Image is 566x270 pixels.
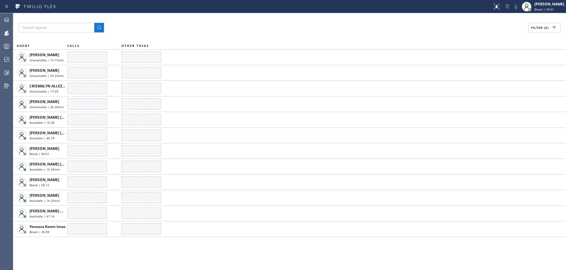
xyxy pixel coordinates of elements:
span: Unavailable | 1h 15min [29,58,64,62]
span: Filter (3) [531,26,549,30]
span: OTHER TASKS [121,44,149,48]
button: Mute [512,2,520,11]
span: Venezza Koren Intas [29,224,66,229]
span: Available | 1h 20min [29,199,60,203]
span: Break | 26:09 [29,230,49,234]
span: [PERSON_NAME] [29,177,59,182]
span: [PERSON_NAME] [29,99,59,104]
button: Filter (3) [528,23,561,32]
span: Break | 56:01 [29,152,49,156]
span: Unavailable | 3h 26min [29,105,64,109]
span: [PERSON_NAME] [29,193,59,198]
span: CRISMALYN ALLEZER [29,83,67,89]
span: [PERSON_NAME] [29,52,59,57]
span: [PERSON_NAME] Guingos [29,208,75,214]
span: [PERSON_NAME] [PERSON_NAME] [29,130,90,135]
span: CALLS [67,44,80,48]
span: [PERSON_NAME] [29,146,59,151]
span: [PERSON_NAME] [29,68,59,73]
span: Break | 54:12 [29,183,49,187]
span: Available | 45:19 [29,136,54,140]
span: Available | 15:38 [29,120,54,125]
span: Unavailable | 17:24 [29,89,58,93]
span: Available | 41:14 [29,214,54,218]
div: [PERSON_NAME] [534,2,564,7]
span: Available | 1h 29min [29,167,60,171]
input: Search Agents [19,23,94,32]
span: Unavailable | 5h 23min [29,74,64,78]
span: Break | 56:01 [534,7,554,11]
span: [PERSON_NAME] [PERSON_NAME] Dahil [29,162,100,167]
span: [PERSON_NAME] [PERSON_NAME] [29,115,90,120]
span: AGENT [17,44,30,48]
